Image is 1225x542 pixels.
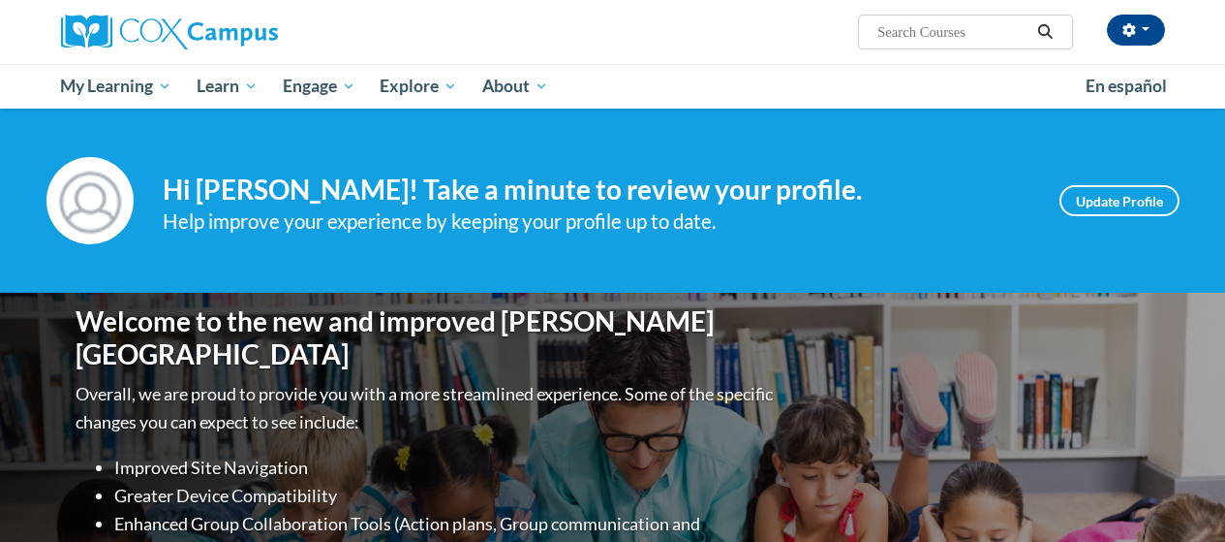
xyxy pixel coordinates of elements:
[61,15,278,49] img: Cox Campus
[114,482,778,510] li: Greater Device Compatibility
[76,380,778,436] p: Overall, we are proud to provide you with a more streamlined experience. Some of the specific cha...
[875,20,1030,44] input: Search Courses
[60,75,171,98] span: My Learning
[1073,66,1179,107] a: En español
[163,206,1030,238] div: Help improve your experience by keeping your profile up to date.
[46,157,134,244] img: Profile Image
[1086,76,1167,96] span: En español
[283,75,355,98] span: Engage
[184,64,270,109] a: Learn
[380,75,457,98] span: Explore
[470,64,561,109] a: About
[482,75,548,98] span: About
[1030,20,1059,44] button: Search
[48,64,185,109] a: My Learning
[76,305,778,370] h1: Welcome to the new and improved [PERSON_NAME][GEOGRAPHIC_DATA]
[270,64,368,109] a: Engage
[197,75,258,98] span: Learn
[61,15,410,49] a: Cox Campus
[46,64,1179,109] div: Main menu
[1148,464,1210,526] iframe: Button to launch messaging window
[114,454,778,482] li: Improved Site Navigation
[1107,15,1165,46] button: Account Settings
[367,64,470,109] a: Explore
[163,174,1030,207] h4: Hi [PERSON_NAME]! Take a minute to review your profile.
[1059,185,1179,216] a: Update Profile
